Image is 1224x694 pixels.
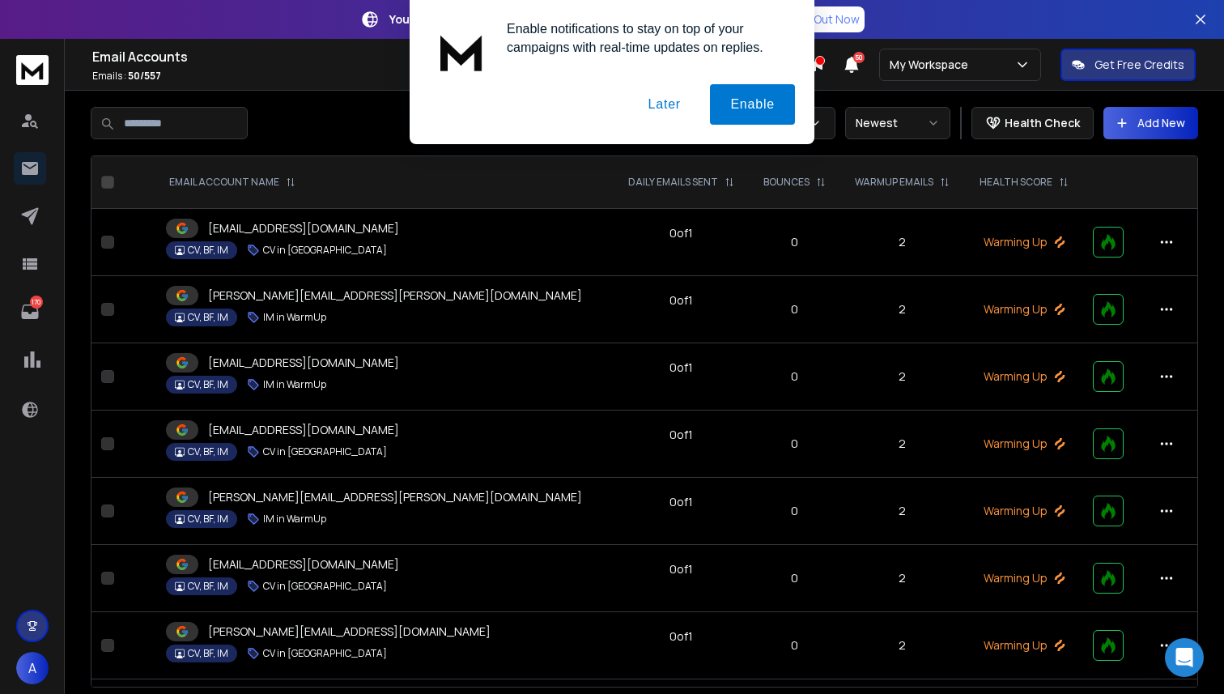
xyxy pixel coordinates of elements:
p: WARMUP EMAILS [855,176,933,189]
p: CV in [GEOGRAPHIC_DATA] [263,244,387,257]
p: Warming Up [975,234,1074,250]
div: 0 of 1 [669,360,693,376]
p: [PERSON_NAME][EMAIL_ADDRESS][PERSON_NAME][DOMAIN_NAME] [208,489,582,505]
div: 0 of 1 [669,292,693,309]
button: A [16,652,49,684]
p: [PERSON_NAME][EMAIL_ADDRESS][DOMAIN_NAME] [208,624,491,640]
p: Warming Up [975,301,1074,317]
p: Warming Up [975,503,1074,519]
p: 0 [759,234,831,250]
td: 2 [840,411,965,478]
p: 0 [759,503,831,519]
p: CV, BF, IM [188,513,228,526]
div: 0 of 1 [669,225,693,241]
p: CV, BF, IM [188,445,228,458]
p: IM in WarmUp [263,311,326,324]
p: DAILY EMAILS SENT [628,176,718,189]
td: 2 [840,478,965,545]
p: 0 [759,570,831,586]
p: CV, BF, IM [188,244,228,257]
p: Warming Up [975,436,1074,452]
p: Warming Up [975,570,1074,586]
p: [PERSON_NAME][EMAIL_ADDRESS][PERSON_NAME][DOMAIN_NAME] [208,287,582,304]
div: 0 of 1 [669,494,693,510]
p: [EMAIL_ADDRESS][DOMAIN_NAME] [208,220,399,236]
div: 0 of 1 [669,427,693,443]
a: 170 [14,296,46,328]
p: Warming Up [975,368,1074,385]
td: 2 [840,612,965,679]
p: IM in WarmUp [263,513,326,526]
div: 0 of 1 [669,628,693,645]
div: Open Intercom Messenger [1165,638,1204,677]
p: HEALTH SCORE [980,176,1052,189]
button: Enable [710,84,795,125]
p: CV in [GEOGRAPHIC_DATA] [263,647,387,660]
div: Enable notifications to stay on top of your campaigns with real-time updates on replies. [494,19,795,57]
p: 0 [759,637,831,654]
p: CV, BF, IM [188,311,228,324]
button: Later [627,84,700,125]
p: 0 [759,301,831,317]
td: 2 [840,343,965,411]
p: CV, BF, IM [188,580,228,593]
p: 170 [30,296,43,309]
p: [EMAIL_ADDRESS][DOMAIN_NAME] [208,556,399,573]
p: [EMAIL_ADDRESS][DOMAIN_NAME] [208,355,399,371]
td: 2 [840,209,965,276]
p: 0 [759,368,831,385]
p: CV, BF, IM [188,378,228,391]
img: notification icon [429,19,494,84]
td: 2 [840,545,965,612]
p: CV, BF, IM [188,647,228,660]
p: 0 [759,436,831,452]
p: CV in [GEOGRAPHIC_DATA] [263,580,387,593]
div: EMAIL ACCOUNT NAME [169,176,295,189]
p: BOUNCES [763,176,810,189]
p: Warming Up [975,637,1074,654]
p: [EMAIL_ADDRESS][DOMAIN_NAME] [208,422,399,438]
div: 0 of 1 [669,561,693,577]
p: CV in [GEOGRAPHIC_DATA] [263,445,387,458]
td: 2 [840,276,965,343]
p: IM in WarmUp [263,378,326,391]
